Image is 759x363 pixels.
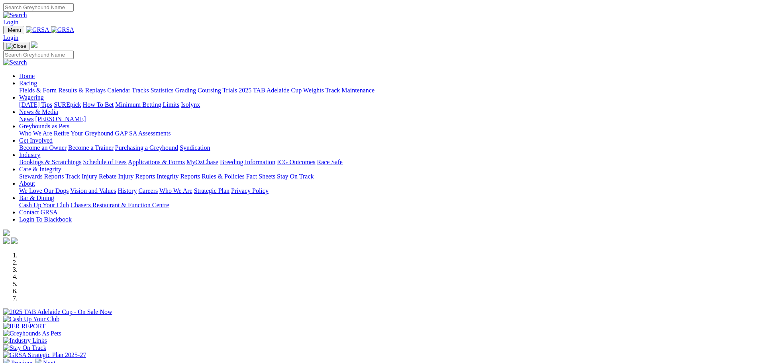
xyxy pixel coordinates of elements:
img: facebook.svg [3,237,10,244]
div: Industry [19,159,756,166]
img: 2025 TAB Adelaide Cup - On Sale Now [3,308,112,316]
img: logo-grsa-white.png [31,41,37,48]
a: Grading [175,87,196,94]
a: Cash Up Your Club [19,202,69,208]
img: Close [6,43,26,49]
a: Who We Are [19,130,52,137]
a: Applications & Forms [128,159,185,165]
a: Privacy Policy [231,187,269,194]
div: Wagering [19,101,756,108]
a: Stewards Reports [19,173,64,180]
a: Minimum Betting Limits [115,101,179,108]
div: Greyhounds as Pets [19,130,756,137]
div: News & Media [19,116,756,123]
a: 2025 TAB Adelaide Cup [239,87,302,94]
a: Statistics [151,87,174,94]
a: News & Media [19,108,58,115]
img: IER REPORT [3,323,45,330]
a: We Love Our Dogs [19,187,69,194]
a: Syndication [180,144,210,151]
a: Injury Reports [118,173,155,180]
a: Bar & Dining [19,194,54,201]
div: Bar & Dining [19,202,756,209]
a: Become an Owner [19,144,67,151]
a: Home [19,73,35,79]
a: GAP SA Assessments [115,130,171,137]
img: Search [3,12,27,19]
a: Track Injury Rebate [65,173,116,180]
a: MyOzChase [186,159,218,165]
a: Race Safe [317,159,342,165]
img: GRSA Strategic Plan 2025-27 [3,351,86,359]
a: ICG Outcomes [277,159,315,165]
img: twitter.svg [11,237,18,244]
a: Stay On Track [277,173,314,180]
a: Breeding Information [220,159,275,165]
a: [DATE] Tips [19,101,52,108]
span: Menu [8,27,21,33]
a: Fact Sheets [246,173,275,180]
img: GRSA [51,26,75,33]
a: Isolynx [181,101,200,108]
a: About [19,180,35,187]
button: Toggle navigation [3,42,29,51]
button: Toggle navigation [3,26,24,34]
a: Results & Replays [58,87,106,94]
a: Contact GRSA [19,209,57,216]
a: Calendar [107,87,130,94]
img: GRSA [26,26,49,33]
a: Wagering [19,94,44,101]
img: logo-grsa-white.png [3,230,10,236]
a: Tracks [132,87,149,94]
a: Get Involved [19,137,53,144]
div: About [19,187,756,194]
input: Search [3,3,74,12]
div: Get Involved [19,144,756,151]
a: Care & Integrity [19,166,61,173]
a: History [118,187,137,194]
a: Fields & Form [19,87,57,94]
a: Track Maintenance [326,87,375,94]
a: Schedule of Fees [83,159,126,165]
a: Become a Trainer [68,144,114,151]
a: Vision and Values [70,187,116,194]
a: Bookings & Scratchings [19,159,81,165]
a: Racing [19,80,37,86]
a: Weights [303,87,324,94]
img: Greyhounds As Pets [3,330,61,337]
a: Trials [222,87,237,94]
a: [PERSON_NAME] [35,116,86,122]
input: Search [3,51,74,59]
img: Cash Up Your Club [3,316,59,323]
a: Retire Your Greyhound [54,130,114,137]
img: Stay On Track [3,344,46,351]
a: News [19,116,33,122]
a: Login [3,34,18,41]
img: Industry Links [3,337,47,344]
img: Search [3,59,27,66]
a: Who We Are [159,187,192,194]
a: Careers [138,187,158,194]
a: Login [3,19,18,26]
a: Strategic Plan [194,187,229,194]
a: Login To Blackbook [19,216,72,223]
a: Greyhounds as Pets [19,123,69,130]
a: Integrity Reports [157,173,200,180]
a: Coursing [198,87,221,94]
a: Purchasing a Greyhound [115,144,178,151]
a: SUREpick [54,101,81,108]
a: Chasers Restaurant & Function Centre [71,202,169,208]
a: Rules & Policies [202,173,245,180]
div: Racing [19,87,756,94]
a: How To Bet [83,101,114,108]
div: Care & Integrity [19,173,756,180]
a: Industry [19,151,40,158]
